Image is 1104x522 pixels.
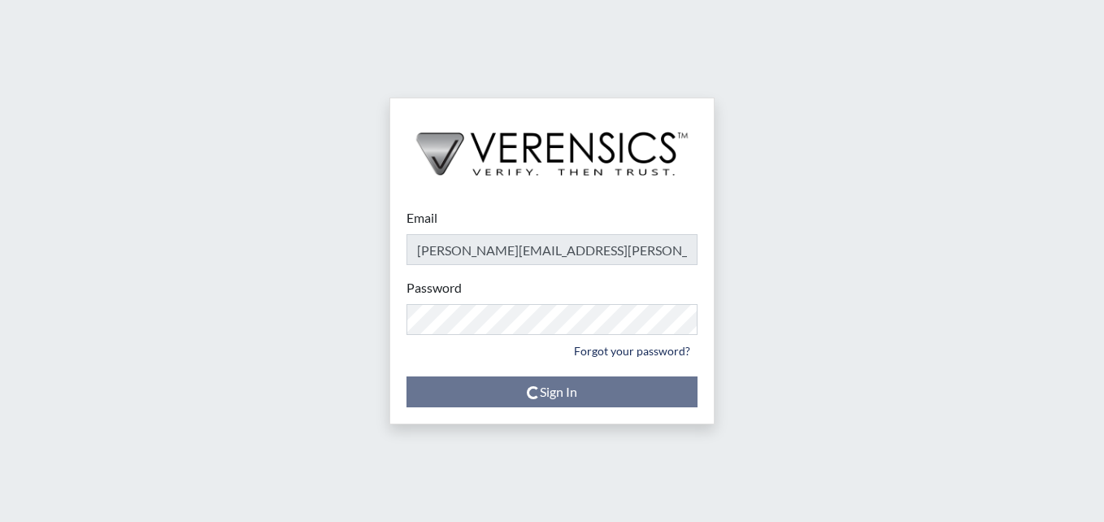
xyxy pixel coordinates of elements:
[406,208,437,228] label: Email
[406,376,698,407] button: Sign In
[390,98,714,193] img: logo-wide-black.2aad4157.png
[406,234,698,265] input: Email
[406,278,462,298] label: Password
[567,338,698,363] a: Forgot your password?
